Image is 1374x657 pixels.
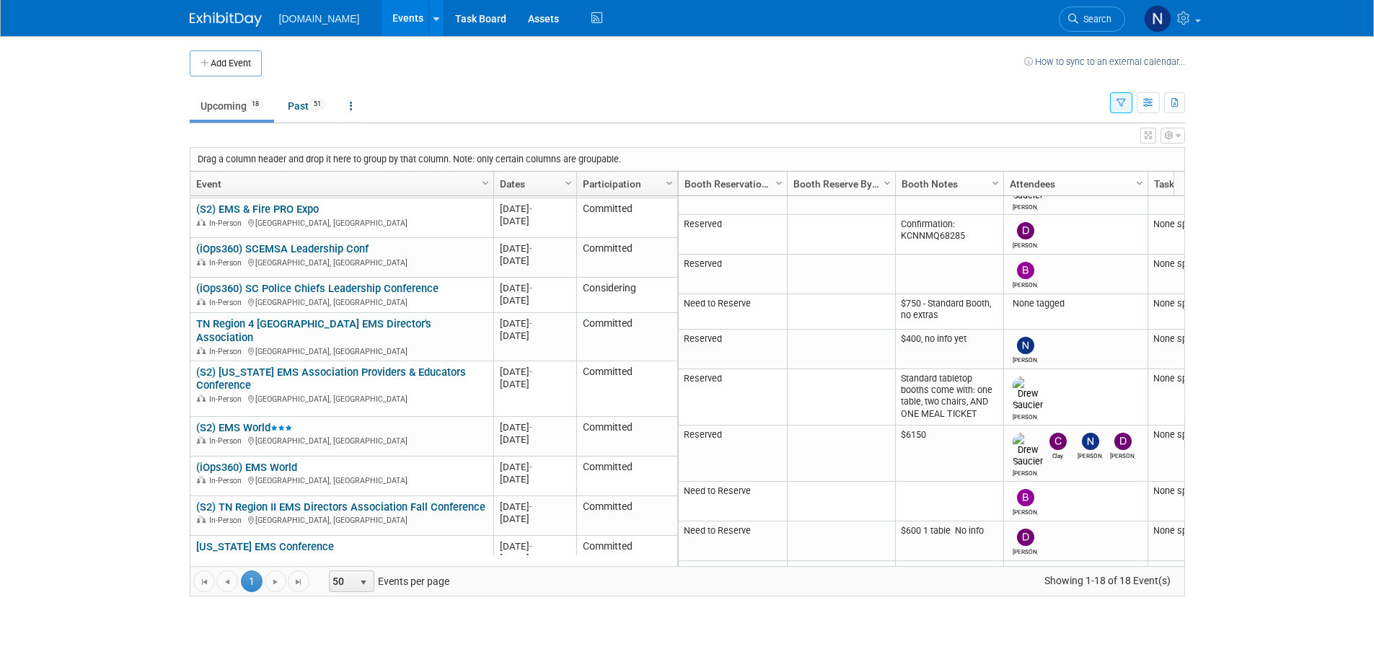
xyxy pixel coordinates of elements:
div: [DATE] [500,461,570,473]
span: In-Person [209,476,246,485]
span: Column Settings [480,177,491,189]
img: Nicholas Fischer [1017,337,1034,354]
a: Tasks [1154,172,1225,196]
td: Considering [576,278,677,313]
div: [DATE] [500,552,570,565]
td: Reserved [679,561,787,617]
div: [GEOGRAPHIC_DATA], [GEOGRAPHIC_DATA] [196,256,487,268]
span: In-Person [209,219,246,228]
div: Dave/Rob . [1013,239,1038,249]
td: $750 - Standard Booth, no extras [895,294,1003,330]
span: - [529,501,532,512]
span: - [529,243,532,254]
a: Column Settings [661,172,677,193]
a: Go to the last page [288,570,309,592]
span: Events per page [310,570,464,592]
div: [GEOGRAPHIC_DATA], [GEOGRAPHIC_DATA] [196,434,487,446]
span: In-Person [209,436,246,446]
div: [GEOGRAPHIC_DATA], [GEOGRAPHIC_DATA] [196,474,487,486]
span: In-Person [209,347,246,356]
td: $6150 [895,425,1003,482]
span: 18 [247,99,263,110]
span: Column Settings [1134,177,1145,189]
div: [DATE] [500,215,570,227]
td: Reserved [679,215,787,255]
div: [GEOGRAPHIC_DATA], [GEOGRAPHIC_DATA] [196,296,487,308]
span: 1 [241,570,263,592]
a: (S2) [US_STATE] EMS Association Providers & Educators Conference [196,366,466,392]
img: Brian Lawless [1017,489,1034,506]
div: Drew Saucier [1013,201,1038,211]
span: - [529,541,532,552]
td: Committed [576,536,677,576]
a: Column Settings [879,172,895,193]
span: In-Person [209,394,246,404]
div: [DATE] [500,540,570,552]
img: In-Person Event [197,219,206,226]
a: Attendees [1010,172,1138,196]
a: (S2) EMS & Fire PRO Expo [196,203,319,216]
div: Drew Saucier [1013,411,1038,420]
span: - [529,318,532,329]
span: 50 [330,571,354,591]
img: ExhibitDay [190,12,262,27]
div: [GEOGRAPHIC_DATA], [GEOGRAPHIC_DATA] [196,392,487,405]
div: Dave/Rob . [1013,546,1038,555]
span: In-Person [209,516,246,525]
span: - [529,283,532,294]
span: - [529,203,532,214]
div: Clay Terry [1045,450,1070,459]
button: Add Event [190,50,262,76]
div: [GEOGRAPHIC_DATA], [GEOGRAPHIC_DATA] [196,216,487,229]
img: Nicholas Fischer [1082,433,1099,450]
div: [DATE] [500,317,570,330]
img: In-Person Event [197,476,206,483]
a: [US_STATE] EMS Conference [196,540,334,553]
span: Column Settings [990,177,1001,189]
a: Column Settings [560,172,576,193]
div: [DATE] [500,203,570,215]
a: Event [196,172,484,196]
span: - [529,366,532,377]
a: Column Settings [987,172,1003,193]
span: Go to the previous page [221,576,233,588]
span: [DOMAIN_NAME] [279,13,360,25]
div: [DATE] [500,255,570,267]
img: In-Person Event [197,258,206,265]
a: Booth Reserve By Date [793,172,886,196]
div: [DATE] [500,421,570,433]
img: Clay Terry [1049,433,1067,450]
div: [DATE] [500,378,570,390]
span: 51 [309,99,325,110]
a: Column Settings [1132,172,1148,193]
a: How to sync to an external calendar... [1024,56,1185,67]
span: - [529,422,532,433]
img: Nicholas Fischer [1144,5,1171,32]
div: None specified [1153,333,1228,345]
a: (iOps360) EMS World [196,461,297,474]
div: [DATE] [500,330,570,342]
img: In-Person Event [197,394,206,402]
a: Go to the next page [265,570,286,592]
div: None specified [1153,373,1228,384]
td: Committed [576,496,677,536]
a: Booth Reservation Status [684,172,778,196]
div: [GEOGRAPHIC_DATA], [GEOGRAPHIC_DATA] [196,553,487,565]
div: None specified [1153,258,1228,270]
span: Go to the last page [293,576,304,588]
a: Go to the first page [193,570,215,592]
div: Brian Lawless [1013,279,1038,288]
td: Committed [576,238,677,278]
div: None specified [1153,219,1228,230]
img: Drew Saucier [1013,376,1043,411]
div: [DATE] [500,242,570,255]
a: Participation [583,172,668,196]
td: Standard tabletop booths come with: one table, two chairs, AND ONE MEAL TICKET [895,369,1003,425]
div: Drag a column header and drop it here to group by that column. Note: only certain columns are gro... [190,148,1184,171]
div: [DATE] [500,513,570,525]
span: Go to the next page [270,576,281,588]
img: Dave/Rob . [1017,222,1034,239]
div: [DATE] [500,294,570,307]
div: [GEOGRAPHIC_DATA], [GEOGRAPHIC_DATA] [196,345,487,357]
td: Reserved [679,255,787,294]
